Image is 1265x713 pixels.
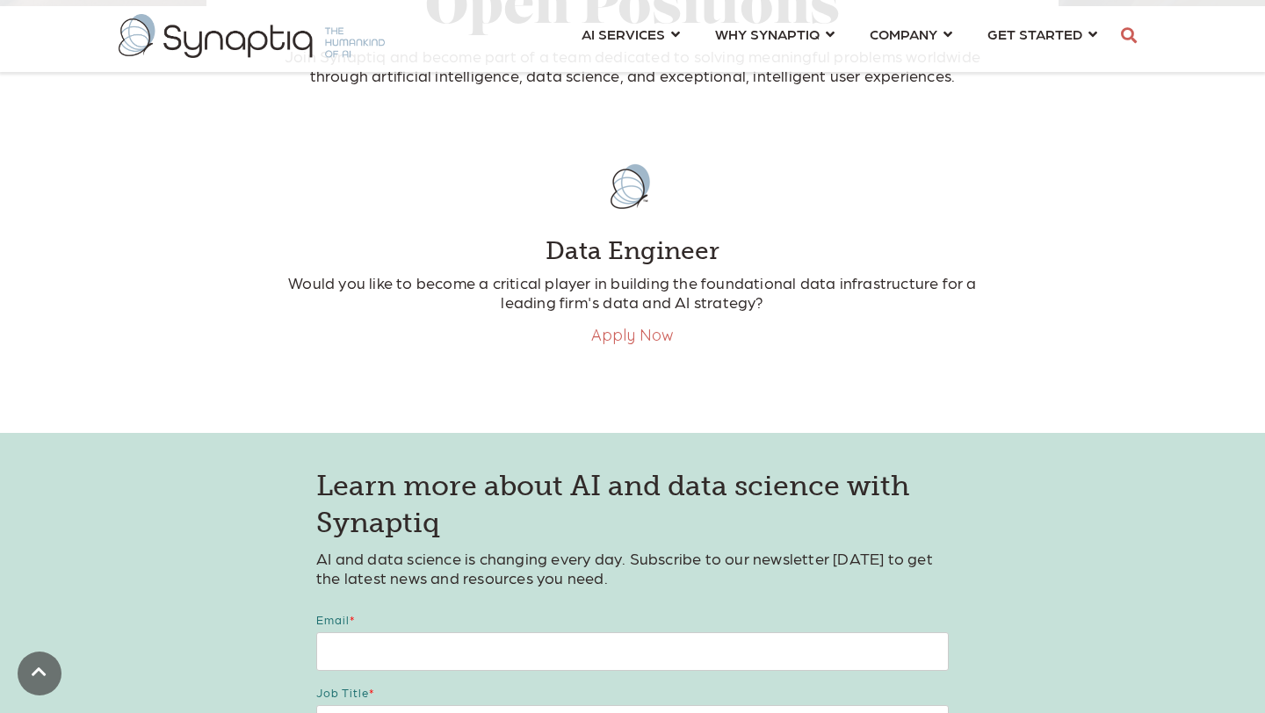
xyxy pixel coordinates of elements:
[582,22,665,46] span: AI SERVICES
[119,14,385,58] img: synaptiq logo-2
[316,686,369,699] span: Job title
[281,236,984,266] h4: Data Engineer
[316,613,350,626] span: Email
[316,549,949,587] p: AI and data science is changing every day. Subscribe to our newsletter [DATE] to get the latest n...
[987,18,1097,50] a: GET STARTED
[715,18,835,50] a: WHY SYNAPTIQ
[870,18,952,50] a: COMPANY
[582,18,680,50] a: AI SERVICES
[715,22,820,46] span: WHY SYNAPTIQ
[564,4,1115,68] nav: menu
[987,22,1082,46] span: GET STARTED
[316,468,949,541] h3: Learn more about AI and data science with Synaptiq
[281,273,984,311] p: Would you like to become a critical player in building the foundational data infrastructure for a...
[591,325,674,345] a: Apply Now
[870,22,937,46] span: COMPANY
[589,145,676,228] img: synaptiq-logo-rgb_full-color-logomark-1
